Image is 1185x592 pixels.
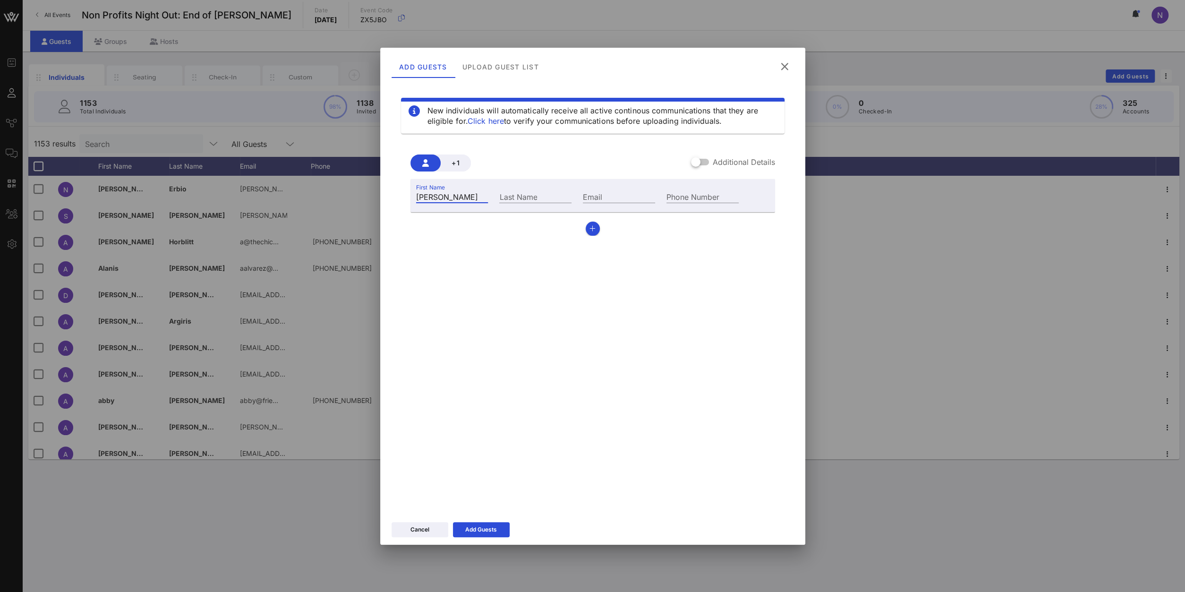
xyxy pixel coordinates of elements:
[453,522,510,537] button: Add Guests
[416,190,488,203] input: First Name
[713,157,775,167] label: Additional Details
[448,159,463,167] span: +1
[441,154,471,172] button: +1
[468,116,504,126] a: Click here
[454,55,546,78] div: Upload Guest List
[392,522,448,537] button: Cancel
[427,105,777,126] div: New individuals will automatically receive all active continous communications that they are elig...
[410,525,429,534] div: Cancel
[416,184,445,191] label: First Name
[392,55,455,78] div: Add Guests
[465,525,497,534] div: Add Guests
